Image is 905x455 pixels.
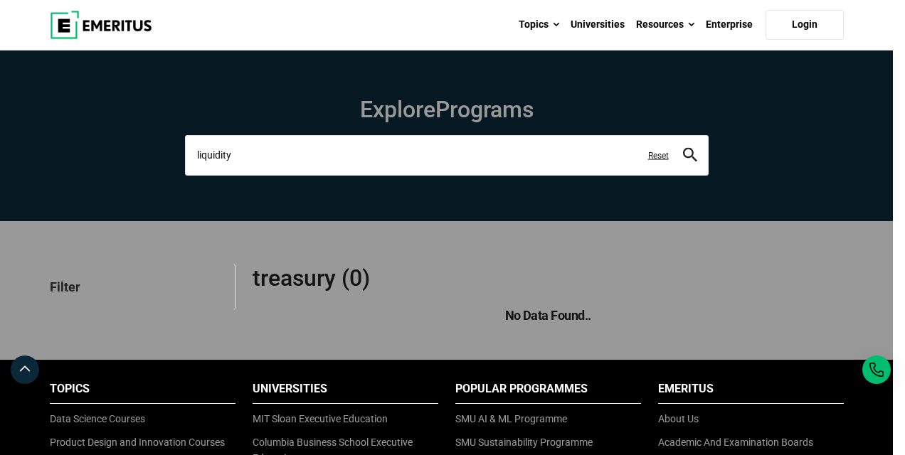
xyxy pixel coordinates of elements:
a: Login [766,10,844,40]
p: Filter [50,264,223,310]
a: search [683,151,697,164]
a: Reset search [648,149,669,161]
input: search-page [185,135,709,175]
button: search [683,147,697,164]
